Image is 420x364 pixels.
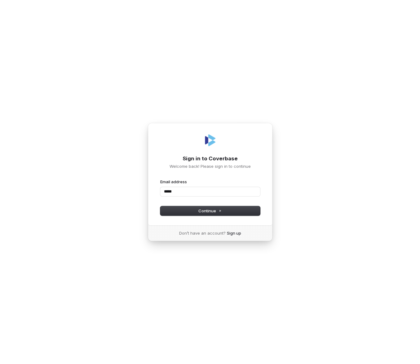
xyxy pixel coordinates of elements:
[198,208,222,214] span: Continue
[160,206,260,215] button: Continue
[227,230,241,236] a: Sign up
[203,133,218,148] img: Coverbase
[179,230,226,236] span: Don’t have an account?
[160,163,260,169] p: Welcome back! Please sign in to continue
[160,179,187,184] label: Email address
[160,155,260,162] h1: Sign in to Coverbase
